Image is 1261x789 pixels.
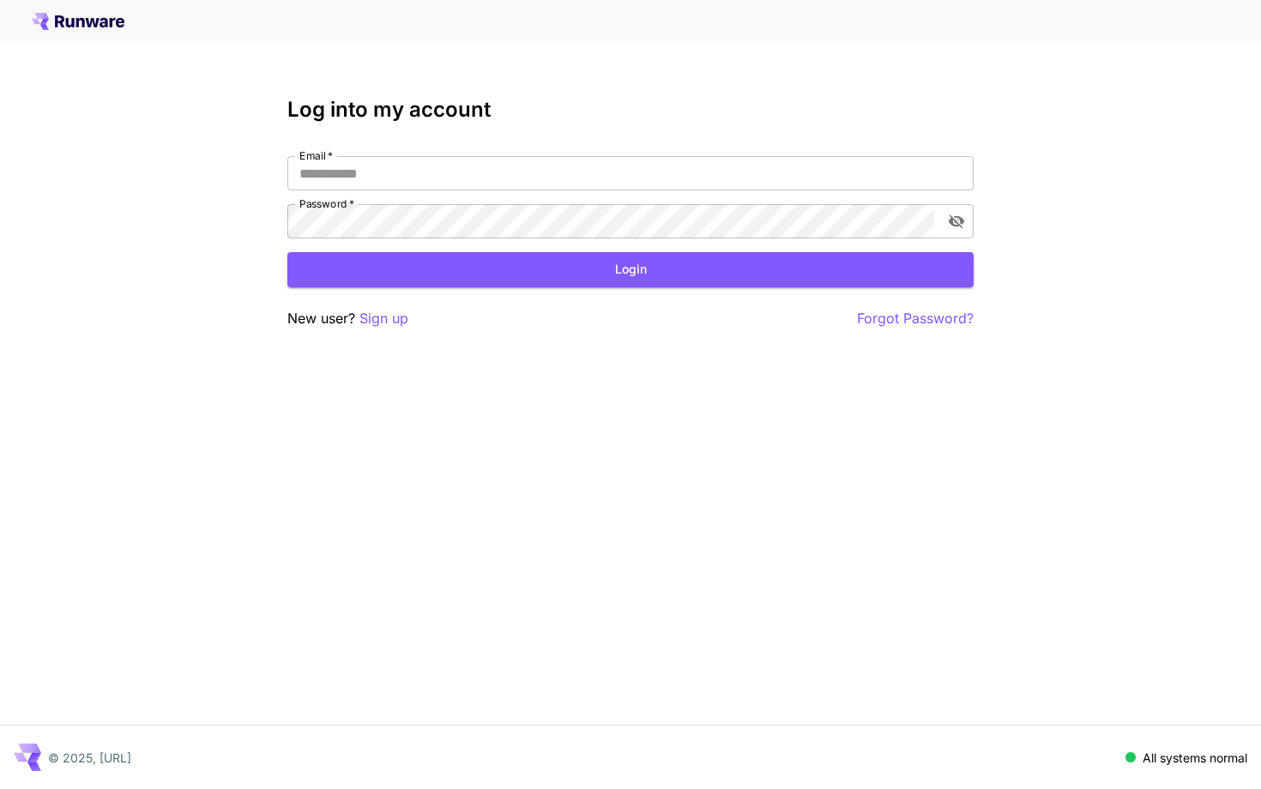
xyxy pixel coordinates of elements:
[299,196,354,211] label: Password
[359,308,408,329] button: Sign up
[48,749,131,767] p: © 2025, [URL]
[287,252,974,287] button: Login
[857,308,974,329] button: Forgot Password?
[941,206,972,237] button: toggle password visibility
[287,98,974,122] h3: Log into my account
[1143,749,1247,767] p: All systems normal
[299,148,333,163] label: Email
[287,308,408,329] p: New user?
